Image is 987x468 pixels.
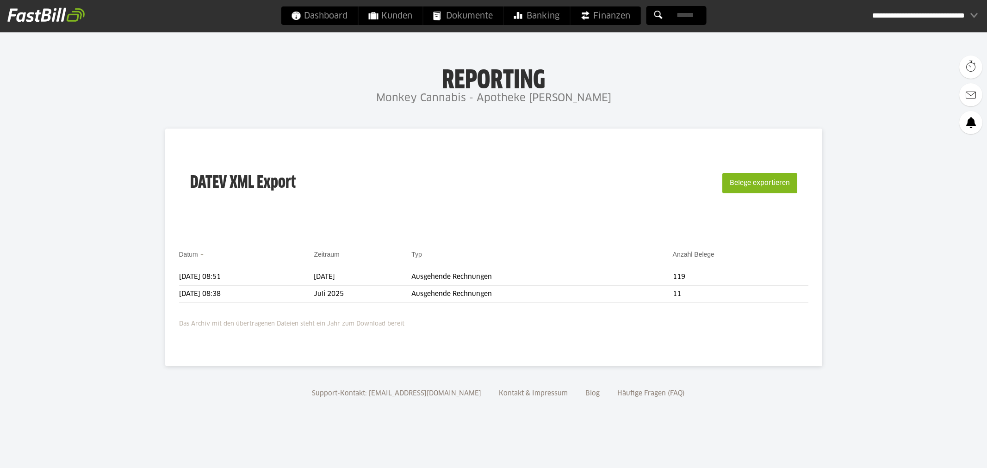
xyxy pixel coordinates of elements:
a: Blog [582,390,603,397]
a: Kontakt & Impressum [496,390,571,397]
td: 11 [673,286,808,303]
a: Typ [411,251,422,258]
span: Finanzen [580,6,630,25]
span: Dashboard [291,6,348,25]
h3: DATEV XML Export [190,154,296,213]
a: Banking [503,6,570,25]
a: Kunden [358,6,422,25]
td: [DATE] [314,269,411,286]
td: Ausgehende Rechnungen [411,269,672,286]
td: Juli 2025 [314,286,411,303]
a: Finanzen [570,6,640,25]
a: Anzahl Belege [673,251,714,258]
a: Dashboard [281,6,358,25]
a: Support-Kontakt: [EMAIL_ADDRESS][DOMAIN_NAME] [309,390,484,397]
h1: Reporting [93,65,894,89]
iframe: Öffnet ein Widget, in dem Sie weitere Informationen finden [916,440,978,463]
td: 119 [673,269,808,286]
a: Dokumente [423,6,503,25]
a: Häufige Fragen (FAQ) [614,390,688,397]
button: Belege exportieren [722,173,797,193]
a: Zeitraum [314,251,339,258]
td: [DATE] 08:38 [179,286,314,303]
span: Banking [514,6,559,25]
td: [DATE] 08:51 [179,269,314,286]
span: Dokumente [433,6,493,25]
img: sort_desc.gif [200,254,206,256]
p: Das Archiv mit den übertragenen Dateien steht ein Jahr zum Download bereit [179,314,808,329]
a: Datum [179,251,198,258]
span: Kunden [368,6,412,25]
img: fastbill_logo_white.png [7,7,85,22]
td: Ausgehende Rechnungen [411,286,672,303]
